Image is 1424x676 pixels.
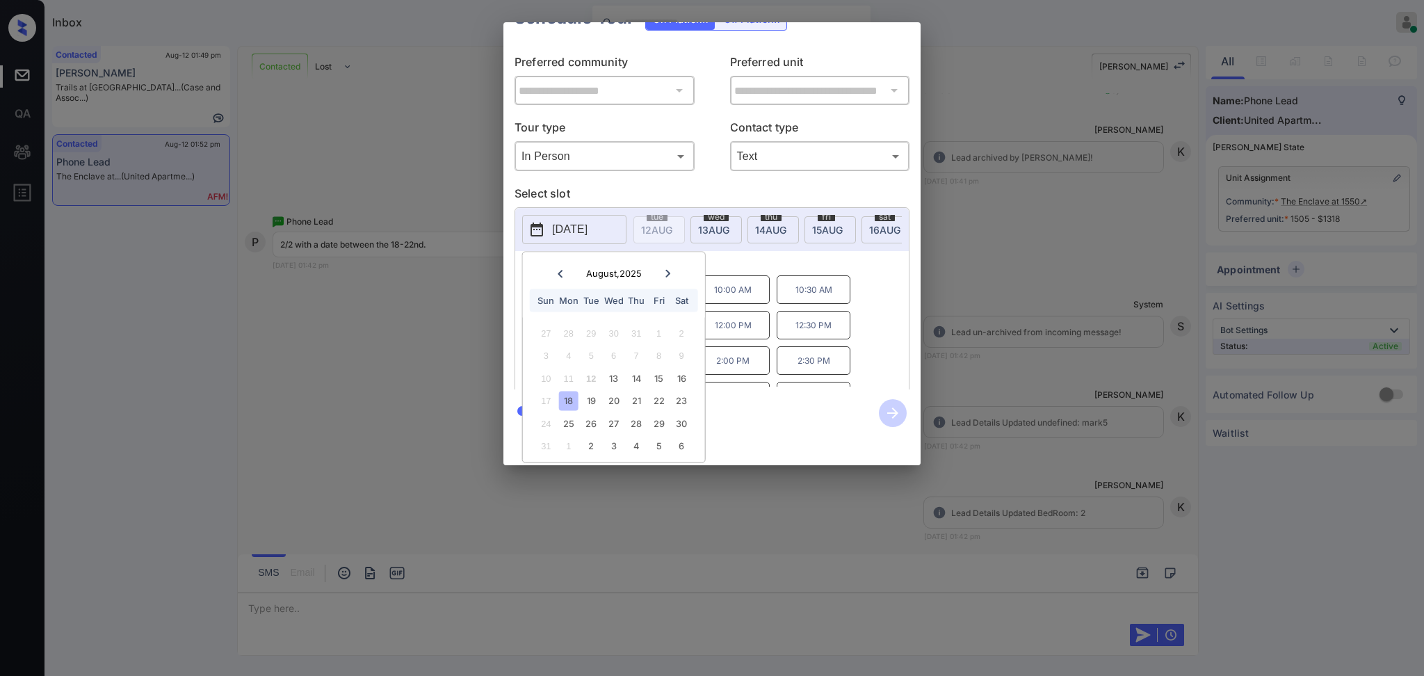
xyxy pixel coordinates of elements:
span: 14 AUG [755,224,786,236]
div: Not available Monday, August 11th, 2025 [559,369,578,387]
div: Not available Sunday, August 10th, 2025 [537,369,556,387]
span: fri [818,213,835,221]
div: Wed [604,291,623,310]
span: sat [875,213,895,221]
span: 16 AUG [869,224,900,236]
div: Not available Wednesday, August 6th, 2025 [604,346,623,365]
div: Choose Saturday, August 16th, 2025 [672,369,690,387]
div: In Person [518,145,691,168]
p: 2:30 PM [777,346,850,375]
div: Not available Thursday, August 7th, 2025 [627,346,646,365]
span: thu [761,213,782,221]
p: 12:00 PM [696,311,770,339]
div: Not available Wednesday, July 30th, 2025 [604,323,623,342]
span: 13 AUG [698,224,729,236]
p: Preferred unit [730,54,910,76]
p: *Available time slots [535,251,909,275]
div: Text [734,145,907,168]
div: August , 2025 [586,268,642,279]
div: Not available Tuesday, August 5th, 2025 [582,346,601,365]
div: date-select [747,216,799,243]
div: Choose Friday, August 15th, 2025 [649,369,668,387]
div: Thu [627,291,646,310]
p: 10:30 AM [777,275,850,304]
p: 4:30 PM [777,382,850,410]
div: Sun [537,291,556,310]
div: Not available Tuesday, July 29th, 2025 [582,323,601,342]
p: 12:30 PM [777,311,850,339]
div: Not available Monday, August 4th, 2025 [559,346,578,365]
div: Not available Friday, August 1st, 2025 [649,323,668,342]
p: [DATE] [552,221,588,238]
p: Contact type [730,119,910,141]
div: Choose Thursday, August 14th, 2025 [627,369,646,387]
p: Select slot [515,185,909,207]
span: wed [704,213,729,221]
p: 4:00 PM [696,382,770,410]
div: Tue [582,291,601,310]
p: Tour type [515,119,695,141]
div: date-select [804,216,856,243]
button: btn-next [871,395,915,431]
div: Not available Sunday, August 3rd, 2025 [537,346,556,365]
div: Not available Thursday, July 31st, 2025 [627,323,646,342]
div: Sat [672,291,690,310]
div: Fri [649,291,668,310]
p: 10:00 AM [696,275,770,304]
div: Not available Tuesday, August 12th, 2025 [582,369,601,387]
div: date-select [861,216,913,243]
div: date-select [690,216,742,243]
div: month 2025-08 [527,322,700,458]
div: Not available Friday, August 8th, 2025 [649,346,668,365]
div: Not available Saturday, August 9th, 2025 [672,346,690,365]
span: 15 AUG [812,224,843,236]
div: Mon [559,291,578,310]
button: [DATE] [522,215,626,244]
div: Not available Sunday, July 27th, 2025 [537,323,556,342]
p: 2:00 PM [696,346,770,375]
div: Not available Monday, July 28th, 2025 [559,323,578,342]
p: Preferred community [515,54,695,76]
div: Choose Wednesday, August 13th, 2025 [604,369,623,387]
div: Not available Saturday, August 2nd, 2025 [672,323,690,342]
